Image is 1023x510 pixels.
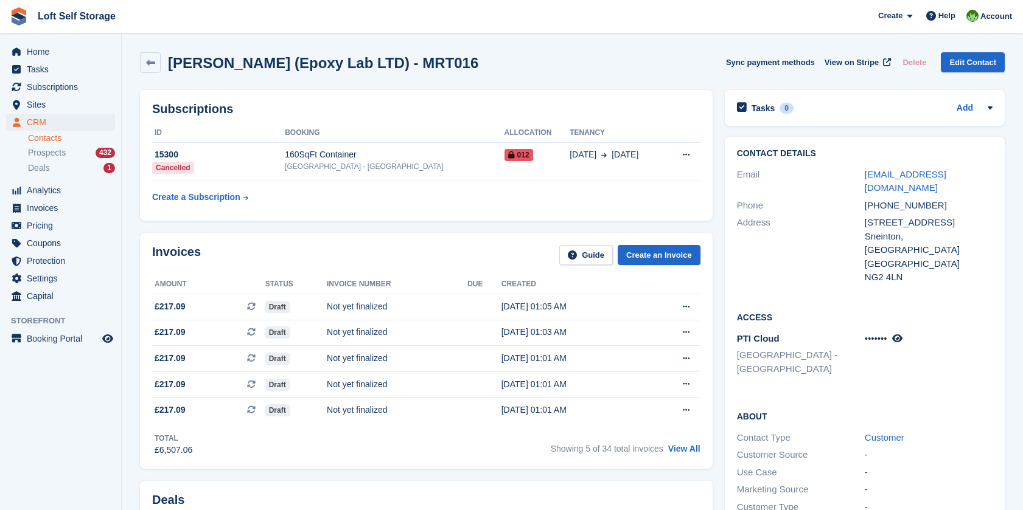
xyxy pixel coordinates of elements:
[865,466,993,480] div: -
[957,102,973,115] a: Add
[28,133,115,144] a: Contacts
[938,10,955,22] span: Help
[155,404,186,416] span: £217.09
[27,96,100,113] span: Sites
[265,275,327,294] th: Status
[737,448,865,462] div: Customer Source
[865,448,993,462] div: -
[501,404,644,416] div: [DATE] 01:01 AM
[27,270,100,287] span: Settings
[327,352,467,365] div: Not yet finalized
[726,52,815,72] button: Sync payment methods
[898,52,931,72] button: Delete
[168,55,478,71] h2: [PERSON_NAME] (Epoxy Lab LTD) - MRT016
[752,103,775,114] h2: Tasks
[551,444,663,453] span: Showing 5 of 34 total invoices
[152,148,285,161] div: 15300
[27,114,100,131] span: CRM
[737,348,865,376] li: [GEOGRAPHIC_DATA] - [GEOGRAPHIC_DATA]
[505,149,533,161] span: 012
[6,235,115,252] a: menu
[559,245,613,265] a: Guide
[155,300,186,313] span: £217.09
[737,168,865,195] div: Email
[980,10,1012,22] span: Account
[865,333,887,343] span: •••••••
[501,275,644,294] th: Created
[96,148,115,158] div: 432
[865,199,993,213] div: [PHONE_NUMBER]
[103,163,115,173] div: 1
[152,123,285,143] th: ID
[265,353,290,365] span: Draft
[6,114,115,131] a: menu
[737,431,865,445] div: Contact Type
[265,301,290,313] span: Draft
[737,333,780,343] span: PTI Cloud
[285,123,504,143] th: Booking
[152,191,240,204] div: Create a Subscription
[265,326,290,339] span: Draft
[6,270,115,287] a: menu
[865,169,946,193] a: [EMAIL_ADDRESS][DOMAIN_NAME]
[28,162,50,174] span: Deals
[152,162,194,174] div: Cancelled
[941,52,1005,72] a: Edit Contact
[737,466,865,480] div: Use Case
[265,404,290,416] span: Draft
[6,96,115,113] a: menu
[327,275,467,294] th: Invoice number
[966,10,979,22] img: James Johnson
[27,288,100,305] span: Capital
[327,378,467,391] div: Not yet finalized
[612,148,638,161] span: [DATE]
[327,326,467,339] div: Not yet finalized
[285,161,504,172] div: [GEOGRAPHIC_DATA] - [GEOGRAPHIC_DATA]
[6,43,115,60] a: menu
[737,483,865,497] div: Marketing Source
[27,330,100,347] span: Booking Portal
[737,149,993,159] h2: Contact Details
[155,352,186,365] span: £217.09
[155,444,192,457] div: £6,507.06
[155,378,186,391] span: £217.09
[265,379,290,391] span: Draft
[865,432,904,443] a: Customer
[6,330,115,347] a: menu
[11,315,121,327] span: Storefront
[737,410,993,422] h2: About
[27,217,100,234] span: Pricing
[501,300,644,313] div: [DATE] 01:05 AM
[152,275,265,294] th: Amount
[6,182,115,199] a: menu
[28,162,115,174] a: Deals 1
[737,311,993,323] h2: Access
[27,252,100,269] span: Protection
[6,252,115,269] a: menu
[6,199,115,216] a: menu
[28,147,66,159] span: Prospects
[100,331,115,346] a: Preview store
[570,123,665,143] th: Tenancy
[27,43,100,60] span: Home
[825,57,879,69] span: View on Stripe
[28,146,115,159] a: Prospects 432
[865,257,993,271] div: [GEOGRAPHIC_DATA]
[570,148,596,161] span: [DATE]
[6,61,115,78] a: menu
[6,78,115,95] a: menu
[27,78,100,95] span: Subscriptions
[501,378,644,391] div: [DATE] 01:01 AM
[820,52,893,72] a: View on Stripe
[285,148,504,161] div: 160SqFt Container
[27,199,100,216] span: Invoices
[501,352,644,365] div: [DATE] 01:01 AM
[10,7,28,26] img: stora-icon-8386f47178a22dfd0bd8f6a31ec36ba5ce8667c1dd55bd0f319d3a0aa187defe.svg
[155,326,186,339] span: £217.09
[327,404,467,416] div: Not yet finalized
[780,103,794,114] div: 0
[505,123,570,143] th: Allocation
[152,186,248,208] a: Create a Subscription
[6,288,115,305] a: menu
[152,245,201,265] h2: Invoices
